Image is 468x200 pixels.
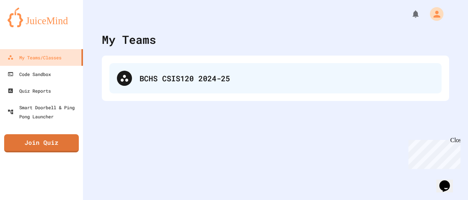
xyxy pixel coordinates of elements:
div: Chat with us now!Close [3,3,52,48]
div: Quiz Reports [8,86,51,95]
div: BCHS CSIS120 2024-25 [140,73,434,84]
div: Code Sandbox [8,70,51,79]
div: Smart Doorbell & Ping Pong Launcher [8,103,80,121]
a: Join Quiz [4,134,79,152]
iframe: chat widget [405,137,460,169]
div: My Teams/Classes [8,53,61,62]
div: My Account [422,5,445,23]
div: My Notifications [397,8,422,20]
div: BCHS CSIS120 2024-25 [109,63,442,93]
div: My Teams [102,31,156,48]
iframe: chat widget [436,170,460,192]
img: logo-orange.svg [8,8,75,27]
